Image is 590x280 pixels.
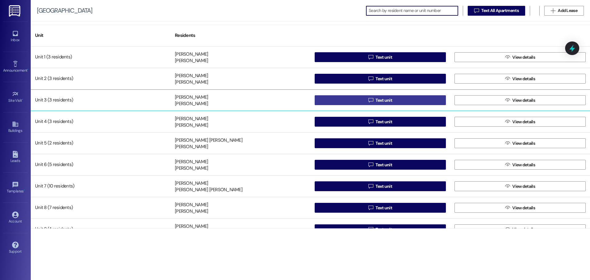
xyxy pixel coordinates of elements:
span: View details [512,226,535,233]
button: Text unit [315,95,446,105]
span: Text unit [376,76,392,82]
i:  [368,162,373,167]
i:  [551,8,555,13]
i:  [505,227,510,232]
a: Account [3,210,28,226]
i:  [505,119,510,124]
div: [PERSON_NAME] [175,208,208,215]
button: Text unit [315,181,446,191]
button: Text All Apartments [468,6,525,16]
button: Text unit [315,203,446,213]
button: View details [454,181,586,191]
div: [PERSON_NAME] [175,165,208,172]
div: [PERSON_NAME] [175,51,208,57]
button: Text unit [315,117,446,127]
span: View details [512,205,535,211]
span: View details [512,54,535,61]
span: View details [512,140,535,147]
a: Support [3,240,28,256]
div: Unit 4 (3 residents) [31,116,171,128]
i:  [368,98,373,103]
div: Unit 1 (3 residents) [31,51,171,63]
span: • [22,97,23,102]
button: Add Lease [544,6,584,16]
span: Text unit [376,205,392,211]
div: Residents [171,28,310,43]
a: Buildings [3,119,28,136]
a: Leads [3,149,28,166]
span: View details [512,183,535,190]
button: View details [454,203,586,213]
span: Text unit [376,54,392,61]
div: [GEOGRAPHIC_DATA] [37,7,92,14]
a: Site Visit • [3,89,28,105]
a: Templates • [3,179,28,196]
i:  [368,76,373,81]
i:  [368,119,373,124]
div: Unit 3 (3 residents) [31,94,171,106]
button: Text unit [315,138,446,148]
i:  [505,76,510,81]
i:  [368,141,373,146]
div: Unit 9 (4 residents) [31,223,171,235]
img: ResiDesk Logo [9,5,22,17]
span: Text unit [376,162,392,168]
a: Inbox [3,28,28,45]
button: View details [454,95,586,105]
button: Text unit [315,224,446,234]
div: [PERSON_NAME] [175,73,208,79]
div: Unit 8 (7 residents) [31,202,171,214]
div: [PERSON_NAME] [175,159,208,165]
button: View details [454,74,586,84]
span: Text unit [376,119,392,125]
i:  [505,98,510,103]
span: Add Lease [558,7,577,14]
i:  [505,55,510,60]
div: [PERSON_NAME] [175,144,208,150]
div: [PERSON_NAME] [175,122,208,129]
div: Unit [31,28,171,43]
span: • [24,188,25,192]
button: View details [454,160,586,170]
span: Text unit [376,97,392,104]
span: • [27,67,28,72]
span: View details [512,76,535,82]
div: Unit 2 (3 residents) [31,73,171,85]
span: Text unit [376,183,392,190]
span: Text unit [376,226,392,233]
i:  [368,184,373,189]
div: [PERSON_NAME] [175,79,208,86]
div: [PERSON_NAME] [175,94,208,101]
button: Text unit [315,160,446,170]
input: Search by resident name or unit number [369,6,458,15]
span: Text All Apartments [481,7,519,14]
span: View details [512,162,535,168]
i:  [474,8,479,13]
button: View details [454,117,586,127]
span: Text unit [376,140,392,147]
i:  [368,55,373,60]
div: [PERSON_NAME] [175,180,208,187]
i:  [505,205,510,210]
span: View details [512,119,535,125]
div: Unit 6 (5 residents) [31,159,171,171]
div: [PERSON_NAME] [175,223,208,230]
button: View details [454,52,586,62]
div: [PERSON_NAME] [PERSON_NAME] [175,137,242,144]
button: View details [454,224,586,234]
i:  [368,227,373,232]
div: Unit 7 (10 residents) [31,180,171,192]
div: [PERSON_NAME] [175,101,208,107]
span: View details [512,97,535,104]
button: Text unit [315,74,446,84]
div: Unit 5 (2 residents) [31,137,171,149]
button: Text unit [315,52,446,62]
div: [PERSON_NAME] [175,116,208,122]
div: [PERSON_NAME] [175,58,208,64]
i:  [505,162,510,167]
div: [PERSON_NAME] [175,202,208,208]
div: [PERSON_NAME] [PERSON_NAME] [175,187,242,193]
i:  [368,205,373,210]
i:  [505,184,510,189]
i:  [505,141,510,146]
